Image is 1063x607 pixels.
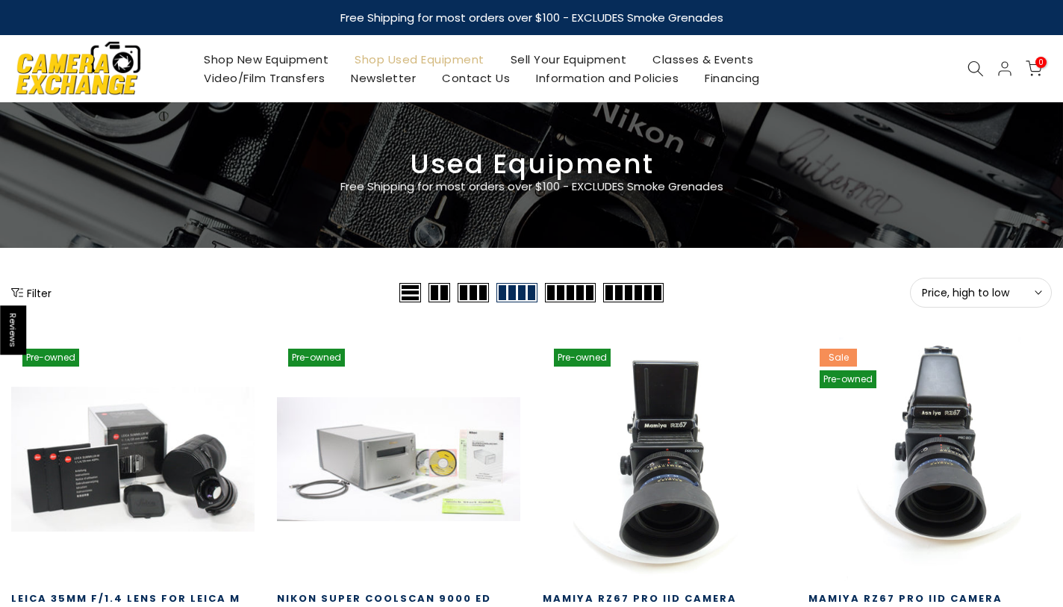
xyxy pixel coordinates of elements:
[497,50,640,69] a: Sell Your Equipment
[1026,60,1042,77] a: 0
[429,69,523,87] a: Contact Us
[640,50,767,69] a: Classes & Events
[342,50,498,69] a: Shop Used Equipment
[191,69,338,87] a: Video/Film Transfers
[340,10,723,25] strong: Free Shipping for most orders over $100 - EXCLUDES Smoke Grenades
[1035,57,1047,68] span: 0
[523,69,692,87] a: Information and Policies
[11,285,52,300] button: Show filters
[922,286,1040,299] span: Price, high to low
[338,69,429,87] a: Newsletter
[191,50,342,69] a: Shop New Equipment
[910,278,1052,308] button: Price, high to low
[692,69,773,87] a: Financing
[11,155,1052,174] h3: Used Equipment
[252,178,811,196] p: Free Shipping for most orders over $100 - EXCLUDES Smoke Grenades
